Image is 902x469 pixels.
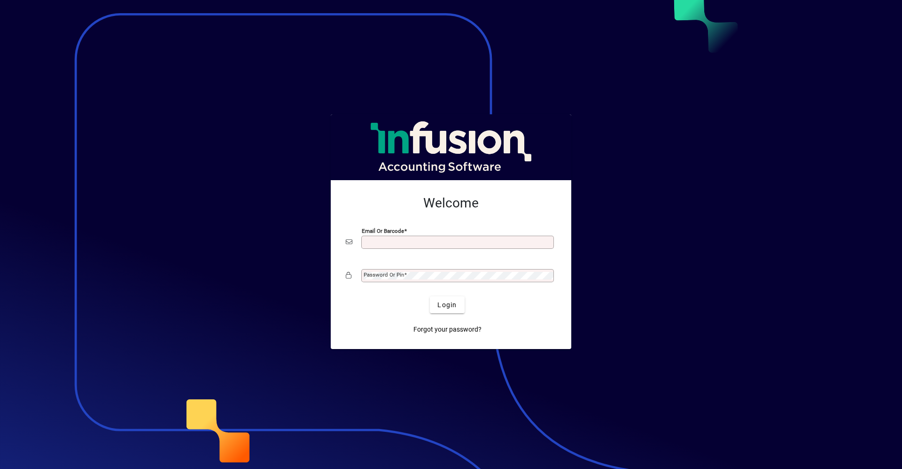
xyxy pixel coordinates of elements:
[437,300,457,310] span: Login
[410,321,485,338] a: Forgot your password?
[364,271,404,278] mat-label: Password or Pin
[346,195,556,211] h2: Welcome
[413,325,482,334] span: Forgot your password?
[362,228,404,234] mat-label: Email or Barcode
[430,296,464,313] button: Login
